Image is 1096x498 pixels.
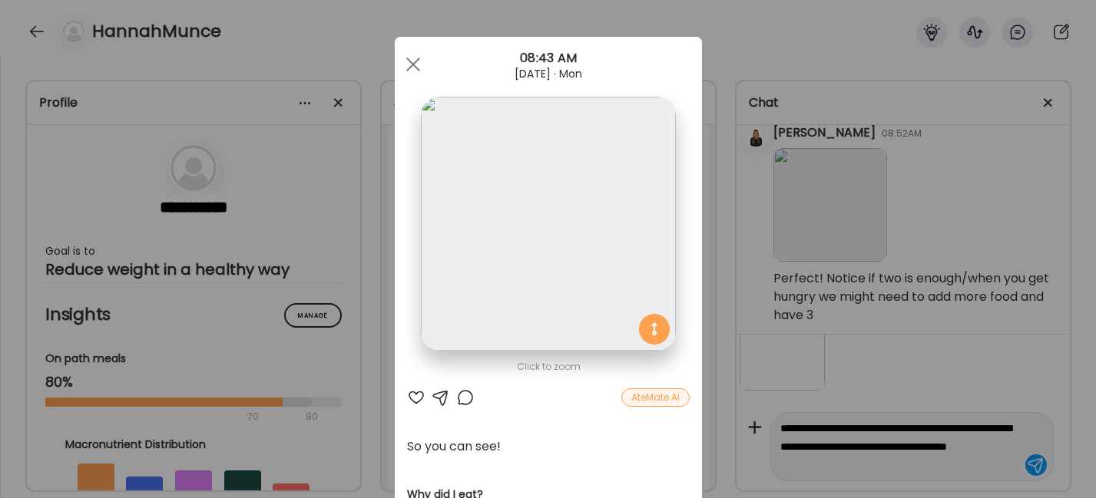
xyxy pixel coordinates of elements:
div: So you can see! [407,437,690,456]
img: images%2Fkfkzk6vGDOhEU9eo8aJJ3Lraes72%2FnSDKcOAvLcZTBJQlBsRF%2FTBTrsIJYODGPmhDNyMOW_1080 [421,97,675,351]
div: AteMate AI [621,388,690,407]
div: 08:43 AM [395,49,702,68]
div: [DATE] · Mon [395,68,702,80]
div: Click to zoom [407,358,690,376]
